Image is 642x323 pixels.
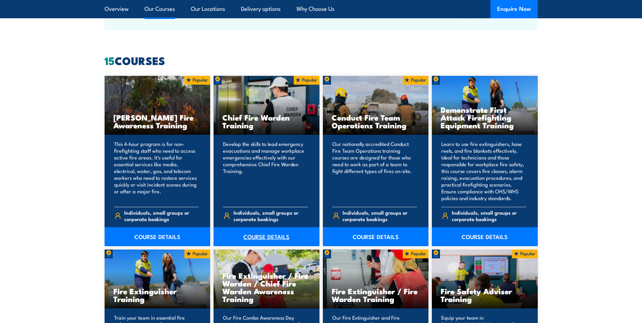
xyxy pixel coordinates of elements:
span: Individuals, small groups or corporate bookings [452,209,526,222]
h3: Fire Extinguisher / Fire Warden / Chief Fire Warden Awareness Training [222,272,311,303]
span: Individuals, small groups or corporate bookings [124,209,199,222]
p: Develop the skills to lead emergency evacuations and manage workplace emergencies effectively wit... [223,141,308,201]
h3: Fire Extinguisher / Fire Warden Training [332,287,420,303]
h3: Conduct Fire Team Operations Training [332,113,420,129]
p: Learn to use fire extinguishers, hose reels, and fire blankets effectively. Ideal for technicians... [441,141,526,201]
h3: Fire Extinguisher Training [113,287,202,303]
a: COURSE DETAILS [105,227,211,246]
span: Individuals, small groups or corporate bookings [234,209,308,222]
strong: 15 [105,52,115,69]
span: Individuals, small groups or corporate bookings [342,209,417,222]
a: COURSE DETAILS [323,227,429,246]
h2: COURSES [105,56,538,65]
h3: Fire Safety Adviser Training [441,287,529,303]
a: COURSE DETAILS [432,227,538,246]
h3: [PERSON_NAME] Fire Awareness Training [113,113,202,129]
a: COURSE DETAILS [214,227,319,246]
p: This 4-hour program is for non-firefighting staff who need to access active fire areas. It's usef... [114,141,199,201]
p: Our nationally accredited Conduct Fire Team Operations training courses are designed for those wh... [332,141,417,201]
h3: Chief Fire Warden Training [222,113,311,129]
h3: Demonstrate First Attack Firefighting Equipment Training [441,106,529,129]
